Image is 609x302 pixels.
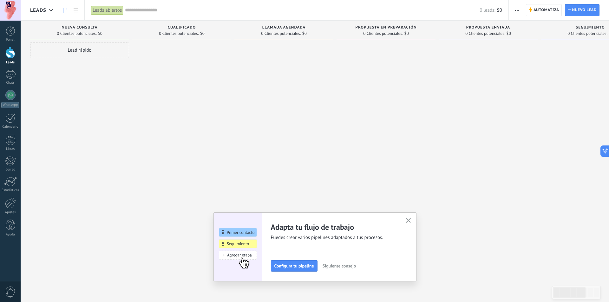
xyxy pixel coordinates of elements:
a: Automatiza [526,4,562,16]
div: WhatsApp [1,102,19,108]
span: $0 [404,32,409,35]
span: Leads [30,7,46,13]
span: Seguimiento [576,25,605,30]
div: Cualificado [135,25,228,31]
span: 0 Clientes potenciales: [567,32,607,35]
div: Correo [1,168,20,172]
span: $0 [302,32,307,35]
span: 0 leads: [480,7,495,13]
h2: Adapta tu flujo de trabajo [271,222,398,232]
div: Lead rápido [30,42,129,58]
button: Configura tu pipeline [271,260,318,272]
span: Cualificado [168,25,196,30]
span: Configura tu pipeline [274,264,314,268]
div: Estadísticas [1,188,20,192]
span: Nuevo lead [572,4,597,16]
div: Calendario [1,125,20,129]
div: Panel [1,38,20,42]
span: $0 [98,32,102,35]
div: Ajustes [1,210,20,215]
button: Más [513,4,522,16]
span: Propuesta enviada [466,25,510,30]
span: Automatiza [534,4,559,16]
div: Leads [1,61,20,65]
span: 0 Clientes potenciales: [159,32,199,35]
div: Leads abiertos [91,6,123,15]
span: Llamada agendada [262,25,305,30]
span: Propuesta en preparación [356,25,417,30]
span: $0 [497,7,502,13]
div: Llamada agendada [238,25,330,31]
div: Propuesta enviada [442,25,534,31]
a: Lista [70,4,81,16]
button: Siguiente consejo [320,261,359,271]
div: Propuesta en preparación [340,25,432,31]
span: 0 Clientes potenciales: [57,32,96,35]
span: 0 Clientes potenciales: [261,32,301,35]
div: Ayuda [1,233,20,237]
span: Nueva consulta [62,25,97,30]
div: Listas [1,147,20,151]
a: Leads [60,4,70,16]
span: 0 Clientes potenciales: [363,32,403,35]
div: Nueva consulta [33,25,126,31]
span: $0 [507,32,511,35]
span: 0 Clientes potenciales: [465,32,505,35]
span: Siguiente consejo [323,264,356,268]
span: $0 [200,32,205,35]
div: Chats [1,81,20,85]
a: Nuevo lead [565,4,599,16]
span: Puedes crear varios pipelines adaptados a tus procesos. [271,235,398,241]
